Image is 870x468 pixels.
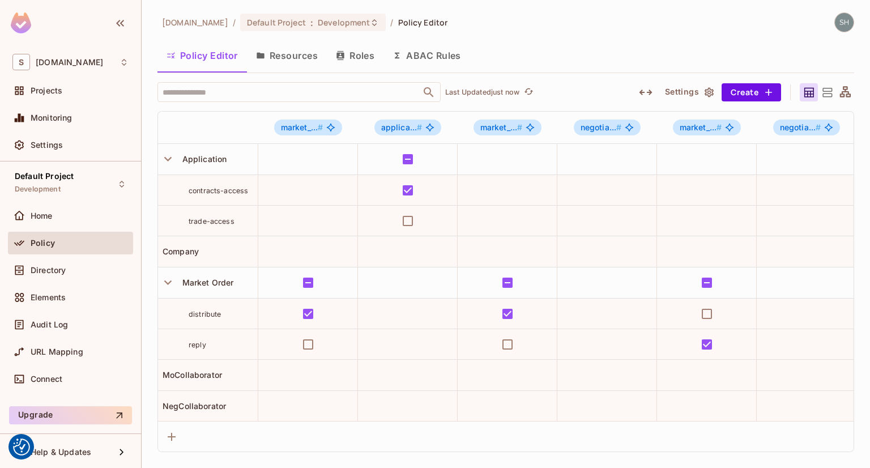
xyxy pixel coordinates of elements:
[616,122,621,132] span: #
[717,122,722,132] span: #
[318,17,370,28] span: Development
[189,341,206,349] span: reply
[31,375,62,384] span: Connect
[519,86,535,99] span: Click to refresh data
[374,120,442,135] span: application#Contracts
[233,17,236,28] li: /
[178,154,227,164] span: Application
[417,122,422,132] span: #
[31,141,63,150] span: Settings
[31,293,66,302] span: Elements
[474,120,542,135] span: market_order#creator
[15,172,74,181] span: Default Project
[189,186,248,195] span: contracts-access
[178,278,234,287] span: Market Order
[31,448,91,457] span: Help & Updates
[31,113,72,122] span: Monitoring
[189,217,234,226] span: trade-access
[11,12,31,33] img: SReyMgAAAABJRU5ErkJggg==
[574,120,641,135] span: negotiation#creator
[480,122,523,132] span: market_...
[31,347,83,356] span: URL Mapping
[158,401,226,411] span: NegCollaborator
[773,120,841,135] span: negotiation#invitee
[247,17,306,28] span: Default Project
[13,439,30,456] button: Consent Preferences
[673,120,741,135] span: market_order#invitee
[381,122,423,132] span: applica...
[13,439,30,456] img: Revisit consent button
[680,122,722,132] span: market_...
[31,86,62,95] span: Projects
[31,266,66,275] span: Directory
[158,370,222,380] span: MoCollaborator
[310,18,314,27] span: :
[327,41,383,70] button: Roles
[383,41,470,70] button: ABAC Rules
[660,83,717,101] button: Settings
[421,84,437,100] button: Open
[522,86,535,99] button: refresh
[581,122,622,132] span: negotia...
[15,185,61,194] span: Development
[722,83,781,101] button: Create
[780,122,821,132] span: negotia...
[816,122,821,132] span: #
[157,41,247,70] button: Policy Editor
[9,406,132,424] button: Upgrade
[247,41,327,70] button: Resources
[36,58,103,67] span: Workspace: sea.live
[12,54,30,70] span: S
[318,122,323,132] span: #
[524,87,534,98] span: refresh
[281,122,323,132] span: market_...
[517,122,522,132] span: #
[31,320,68,329] span: Audit Log
[189,310,221,318] span: distribute
[390,17,393,28] li: /
[445,88,519,97] p: Last Updated just now
[31,211,53,220] span: Home
[158,246,199,256] span: Company
[162,17,228,28] span: the active workspace
[398,17,448,28] span: Policy Editor
[31,239,55,248] span: Policy
[835,13,854,32] img: shyamalan.chemmery@testshipping.com
[274,120,343,135] span: market_order#coCollaborator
